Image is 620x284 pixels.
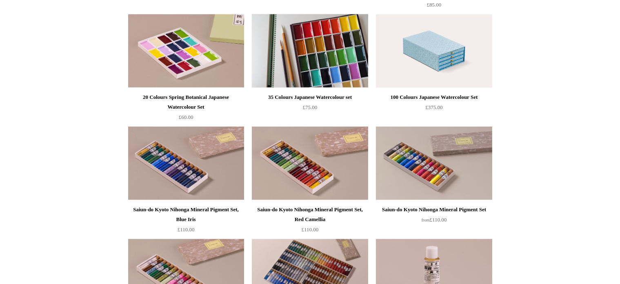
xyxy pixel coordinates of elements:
a: Saiun-do Kyoto Nihonga Mineral Pigment Set, Red Camellia £110.00 [252,205,368,238]
a: 100 Colours Japanese Watercolour Set £375.00 [376,92,492,126]
span: £110.00 [178,226,195,233]
span: £75.00 [303,104,318,110]
img: Saiun-do Kyoto Nihonga Mineral Pigment Set, Red Camellia [252,127,368,200]
span: £60.00 [179,114,193,120]
a: Saiun-do Kyoto Nihonga Mineral Pigment Set, Blue Iris Saiun-do Kyoto Nihonga Mineral Pigment Set,... [128,127,244,200]
img: 100 Colours Japanese Watercolour Set [376,14,492,88]
span: £85.00 [427,2,442,8]
a: Saiun-do Kyoto Nihonga Mineral Pigment Set, Blue Iris £110.00 [128,205,244,238]
span: £110.00 [422,217,447,223]
a: Saiun-do Kyoto Nihonga Mineral Pigment Set, Red Camellia Saiun-do Kyoto Nihonga Mineral Pigment S... [252,127,368,200]
a: 20 Colours Spring Botanical Japanese Watercolour Set £60.00 [128,92,244,126]
span: £375.00 [425,104,442,110]
img: Saiun-do Kyoto Nihonga Mineral Pigment Set, Blue Iris [128,127,244,200]
div: 20 Colours Spring Botanical Japanese Watercolour Set [130,92,242,112]
img: Saiun-do Kyoto Nihonga Mineral Pigment Set [376,127,492,200]
div: 35 Colours Japanese Watercolour set [254,92,366,102]
a: 100 Colours Japanese Watercolour Set 100 Colours Japanese Watercolour Set [376,14,492,88]
a: Saiun-do Kyoto Nihonga Mineral Pigment Set from£110.00 [376,205,492,238]
span: £110.00 [302,226,319,233]
a: 35 Colours Japanese Watercolour set £75.00 [252,92,368,126]
a: 20 Colours Spring Botanical Japanese Watercolour Set 20 Colours Spring Botanical Japanese Waterco... [128,14,244,88]
img: 20 Colours Spring Botanical Japanese Watercolour Set [128,14,244,88]
img: 35 Colours Japanese Watercolour set [252,14,368,88]
a: Saiun-do Kyoto Nihonga Mineral Pigment Set Saiun-do Kyoto Nihonga Mineral Pigment Set [376,127,492,200]
div: 100 Colours Japanese Watercolour Set [378,92,490,102]
a: 35 Colours Japanese Watercolour set 35 Colours Japanese Watercolour set [252,14,368,88]
div: Saiun-do Kyoto Nihonga Mineral Pigment Set, Red Camellia [254,205,366,224]
span: from [422,218,430,222]
div: Saiun-do Kyoto Nihonga Mineral Pigment Set [378,205,490,215]
div: Saiun-do Kyoto Nihonga Mineral Pigment Set, Blue Iris [130,205,242,224]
